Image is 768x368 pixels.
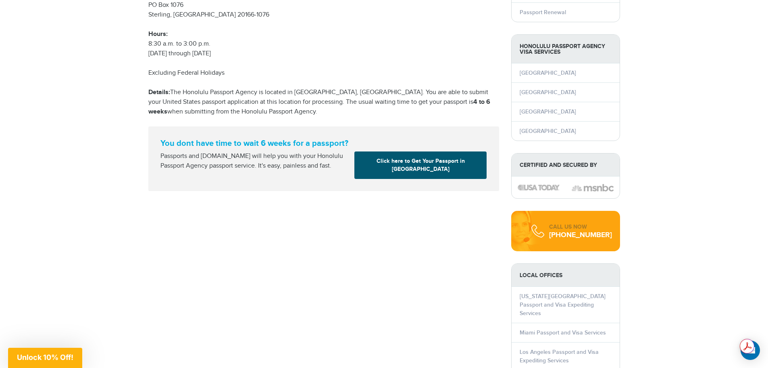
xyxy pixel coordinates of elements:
[148,29,499,59] p: 8:30 a.m. to 3:00 p.m. [DATE] through [DATE]
[520,329,606,336] a: Miami Passport and Visa Services
[148,88,170,96] strong: Details:
[549,231,612,239] div: [PHONE_NUMBER]
[520,89,576,96] a: [GEOGRAPHIC_DATA]
[354,151,487,179] a: Click here to Get Your Passport in [GEOGRAPHIC_DATA]
[512,35,620,63] strong: Honolulu Passport Agency Visa Services
[512,264,620,287] strong: LOCAL OFFICES
[520,108,576,115] a: [GEOGRAPHIC_DATA]
[520,349,599,364] a: Los Angeles Passport and Visa Expediting Services
[520,9,566,16] a: Passport Renewal
[572,183,614,193] img: image description
[148,30,168,38] strong: Hours:
[8,348,82,368] div: Unlock 10% Off!
[520,293,606,317] a: [US_STATE][GEOGRAPHIC_DATA] Passport and Visa Expediting Services
[549,223,612,231] div: CALL US NOW
[148,98,490,116] strong: 4 to 6 weeks
[148,88,499,117] p: The Honolulu Passport Agency is located in [GEOGRAPHIC_DATA], [GEOGRAPHIC_DATA]. You are able to ...
[520,69,576,76] a: [GEOGRAPHIC_DATA]
[512,154,620,177] strong: Certified and Secured by
[520,128,576,135] a: [GEOGRAPHIC_DATA]
[148,68,499,78] p: Excluding Federal Holidays
[518,185,560,190] img: image description
[157,151,352,171] div: Passports and [DOMAIN_NAME] will help you with your Honolulu Passport Agency passport service. It...
[17,353,73,362] span: Unlock 10% Off!
[160,139,487,148] strong: You dont have time to wait 6 weeks for a passport?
